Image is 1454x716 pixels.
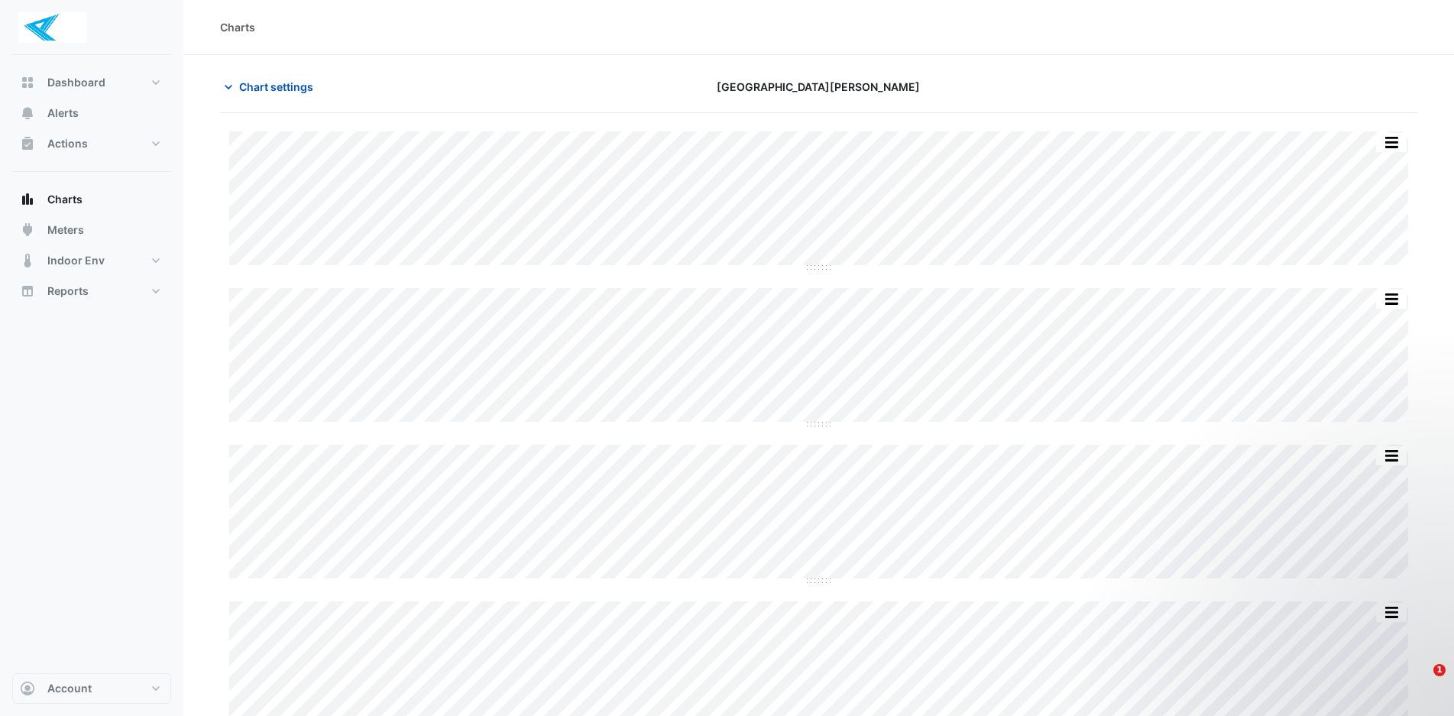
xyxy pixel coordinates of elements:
[1433,664,1446,676] span: 1
[12,276,171,306] button: Reports
[20,283,35,299] app-icon: Reports
[20,105,35,121] app-icon: Alerts
[47,192,83,207] span: Charts
[47,105,79,121] span: Alerts
[47,253,105,268] span: Indoor Env
[47,681,92,696] span: Account
[47,222,84,238] span: Meters
[1376,133,1407,152] button: More Options
[20,253,35,268] app-icon: Indoor Env
[20,75,35,90] app-icon: Dashboard
[239,79,313,95] span: Chart settings
[20,222,35,238] app-icon: Meters
[12,673,171,704] button: Account
[12,245,171,276] button: Indoor Env
[47,283,89,299] span: Reports
[12,215,171,245] button: Meters
[47,136,88,151] span: Actions
[20,136,35,151] app-icon: Actions
[20,192,35,207] app-icon: Charts
[1402,664,1439,701] iframe: Intercom live chat
[12,184,171,215] button: Charts
[12,98,171,128] button: Alerts
[18,12,87,43] img: Company Logo
[12,128,171,159] button: Actions
[47,75,105,90] span: Dashboard
[220,19,255,35] div: Charts
[1376,446,1407,465] button: More Options
[1376,290,1407,309] button: More Options
[717,79,920,95] span: [GEOGRAPHIC_DATA][PERSON_NAME]
[220,73,323,100] button: Chart settings
[12,67,171,98] button: Dashboard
